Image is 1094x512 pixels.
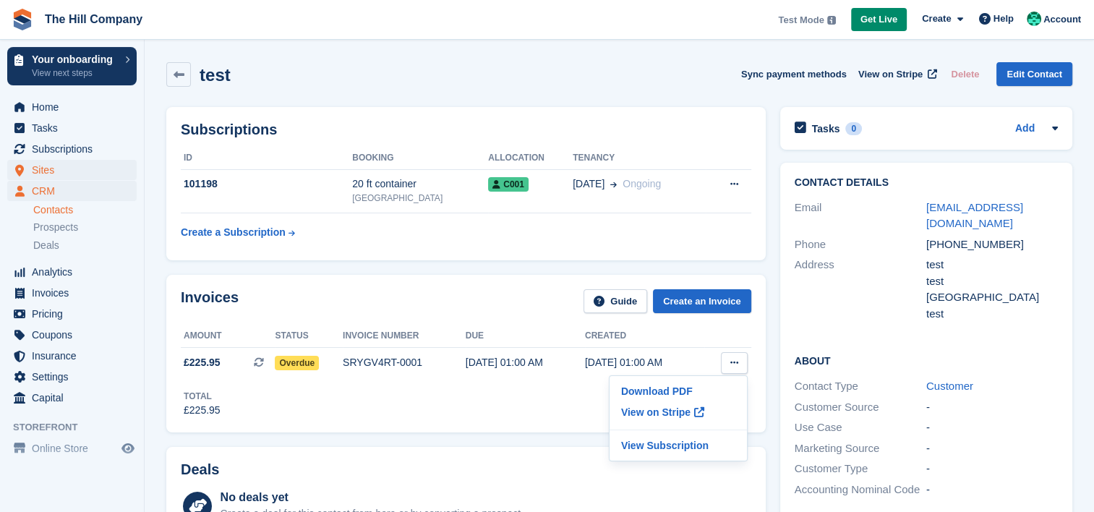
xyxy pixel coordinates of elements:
[7,283,137,303] a: menu
[221,489,524,506] div: No deals yet
[926,380,973,392] a: Customer
[926,257,1058,273] div: test
[926,273,1058,290] div: test
[7,388,137,408] a: menu
[352,176,488,192] div: 20 ft container
[845,122,862,135] div: 0
[33,221,78,234] span: Prospects
[32,262,119,282] span: Analytics
[795,378,926,395] div: Contact Type
[200,65,231,85] h2: test
[795,177,1058,189] h2: Contact Details
[466,355,585,370] div: [DATE] 01:00 AM
[32,304,119,324] span: Pricing
[860,12,897,27] span: Get Live
[653,289,751,313] a: Create an Invoice
[32,181,119,201] span: CRM
[184,355,221,370] span: £225.95
[795,482,926,498] div: Accounting Nominal Code
[996,62,1072,86] a: Edit Contact
[33,239,59,252] span: Deals
[7,304,137,324] a: menu
[926,440,1058,457] div: -
[181,289,239,313] h2: Invoices
[32,97,119,117] span: Home
[343,325,466,348] th: Invoice number
[33,220,137,235] a: Prospects
[32,160,119,180] span: Sites
[181,461,219,478] h2: Deals
[184,403,221,418] div: £225.95
[795,353,1058,367] h2: About
[795,399,926,416] div: Customer Source
[945,62,985,86] button: Delete
[926,461,1058,477] div: -
[32,67,118,80] p: View next steps
[275,356,319,370] span: Overdue
[32,139,119,159] span: Subscriptions
[615,436,741,455] a: View Subscription
[343,355,466,370] div: SRYGV4RT-0001
[181,147,352,170] th: ID
[352,147,488,170] th: Booking
[181,219,295,246] a: Create a Subscription
[615,401,741,424] a: View on Stripe
[32,388,119,408] span: Capital
[926,289,1058,306] div: [GEOGRAPHIC_DATA]
[32,346,119,366] span: Insurance
[851,8,907,32] a: Get Live
[7,160,137,180] a: menu
[7,346,137,366] a: menu
[7,367,137,387] a: menu
[33,203,137,217] a: Contacts
[7,325,137,345] a: menu
[12,9,33,30] img: stora-icon-8386f47178a22dfd0bd8f6a31ec36ba5ce8667c1dd55bd0f319d3a0aa187defe.svg
[795,200,926,232] div: Email
[488,177,529,192] span: C001
[7,118,137,138] a: menu
[827,16,836,25] img: icon-info-grey-7440780725fd019a000dd9b08b2336e03edf1995a4989e88bcd33f0948082b44.svg
[181,325,275,348] th: Amount
[795,440,926,457] div: Marketing Source
[1015,121,1035,137] a: Add
[7,181,137,201] a: menu
[119,440,137,457] a: Preview store
[584,289,647,313] a: Guide
[926,236,1058,253] div: [PHONE_NUMBER]
[926,419,1058,436] div: -
[7,139,137,159] a: menu
[812,122,840,135] h2: Tasks
[7,47,137,85] a: Your onboarding View next steps
[181,176,352,192] div: 101198
[13,420,144,435] span: Storefront
[184,390,221,403] div: Total
[795,419,926,436] div: Use Case
[32,367,119,387] span: Settings
[585,355,704,370] div: [DATE] 01:00 AM
[615,382,741,401] p: Download PDF
[33,238,137,253] a: Deals
[7,262,137,282] a: menu
[741,62,847,86] button: Sync payment methods
[181,225,286,240] div: Create a Subscription
[585,325,704,348] th: Created
[32,438,119,458] span: Online Store
[922,12,951,26] span: Create
[39,7,148,31] a: The Hill Company
[32,283,119,303] span: Invoices
[795,257,926,322] div: Address
[488,147,573,170] th: Allocation
[1043,12,1081,27] span: Account
[7,438,137,458] a: menu
[795,461,926,477] div: Customer Type
[926,399,1058,416] div: -
[32,325,119,345] span: Coupons
[926,306,1058,323] div: test
[795,236,926,253] div: Phone
[993,12,1014,26] span: Help
[275,325,343,348] th: Status
[778,13,824,27] span: Test Mode
[858,67,923,82] span: View on Stripe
